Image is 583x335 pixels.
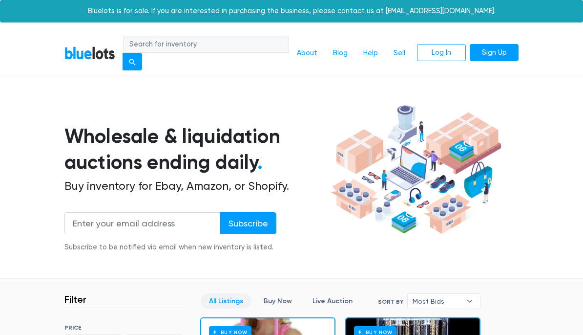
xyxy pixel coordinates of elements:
[325,44,355,63] a: Blog
[470,44,519,62] a: Sign Up
[64,242,276,253] div: Subscribe to be notified via email when new inventory is listed.
[64,123,328,175] h1: Wholesale & liquidation auctions ending daily
[378,297,403,306] label: Sort By
[289,44,325,63] a: About
[220,212,276,234] input: Subscribe
[201,293,251,309] a: All Listings
[64,212,221,234] input: Enter your email address
[64,46,115,60] a: BlueLots
[355,44,386,63] a: Help
[64,293,86,305] h3: Filter
[257,150,263,174] span: .
[64,179,328,193] h2: Buy inventory for Ebay, Amazon, or Shopify.
[386,44,413,63] a: Sell
[64,324,184,331] h6: PRICE
[304,293,361,309] a: Live Auction
[123,36,289,53] input: Search for inventory
[328,102,504,237] img: hero-ee84e7d0318cb26816c560f6b4441b76977f77a177738b4e94f68c95b2b83dbb.png
[255,293,300,309] a: Buy Now
[417,44,466,62] a: Log In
